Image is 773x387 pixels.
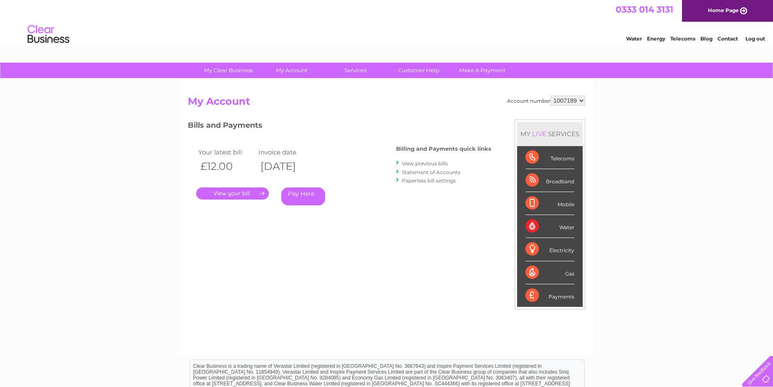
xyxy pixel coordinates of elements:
[525,284,574,307] div: Payments
[27,22,70,47] img: logo.png
[745,35,765,42] a: Log out
[525,146,574,169] div: Telecoms
[717,35,738,42] a: Contact
[256,147,316,158] td: Invoice date
[525,261,574,284] div: Gas
[647,35,665,42] a: Energy
[525,192,574,215] div: Mobile
[525,238,574,261] div: Electricity
[196,147,256,158] td: Your latest bill
[530,130,548,138] div: LIVE
[281,187,325,205] a: Pay Here
[448,63,517,78] a: Make A Payment
[525,169,574,192] div: Broadband
[402,169,460,175] a: Statement of Accounts
[402,160,448,167] a: View previous bills
[256,158,316,175] th: [DATE]
[196,187,269,200] a: .
[396,146,491,152] h4: Billing and Payments quick links
[402,177,456,184] a: Paperless bill settings
[384,63,453,78] a: Customer Help
[188,96,585,111] h2: My Account
[700,35,712,42] a: Blog
[321,63,390,78] a: Services
[670,35,695,42] a: Telecoms
[190,5,584,40] div: Clear Business is a trading name of Verastar Limited (registered in [GEOGRAPHIC_DATA] No. 3667643...
[507,96,585,106] div: Account number
[626,35,642,42] a: Water
[616,4,673,15] a: 0333 014 3131
[188,119,491,134] h3: Bills and Payments
[196,158,256,175] th: £12.00
[258,63,326,78] a: My Account
[525,215,574,238] div: Water
[517,122,583,146] div: MY SERVICES
[194,63,263,78] a: My Clear Business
